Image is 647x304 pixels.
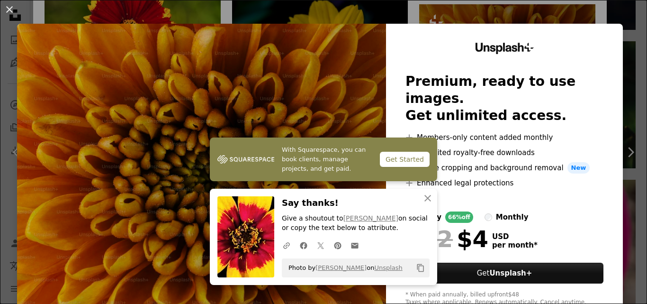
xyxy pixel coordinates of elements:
a: Share on Pinterest [329,236,346,255]
button: Copy to clipboard [413,260,429,276]
li: Image cropping and background removal [405,162,603,174]
a: Share over email [346,236,363,255]
span: USD [492,232,538,241]
a: Unsplash [374,264,402,271]
img: file-1747939142011-51e5cc87e3c9 [217,152,274,166]
a: Share on Twitter [312,236,329,255]
span: With Squarespace, you can book clients, manage projects, and get paid. [282,145,372,174]
h2: Premium, ready to use images. Get unlimited access. [405,73,603,124]
a: Share on Facebook [295,236,312,255]
a: [PERSON_NAME] [343,214,398,222]
a: With Squarespace, you can book clients, manage projects, and get paid.Get Started [210,138,437,181]
span: New [567,162,590,174]
span: per month * [492,241,538,249]
a: [PERSON_NAME] [315,264,367,271]
span: Photo by on [284,260,403,276]
div: monthly [496,212,529,223]
div: $4 [405,227,488,251]
button: GetUnsplash+ [405,263,603,284]
input: monthly [485,213,492,221]
li: Members-only content added monthly [405,132,603,143]
p: Give a shoutout to on social or copy the text below to attribute. [282,214,430,233]
div: Get Started [380,152,430,167]
div: 66% off [445,212,473,223]
h3: Say thanks! [282,196,430,210]
li: Unlimited royalty-free downloads [405,147,603,158]
li: Enhanced legal protections [405,177,603,189]
strong: Unsplash+ [489,269,532,277]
